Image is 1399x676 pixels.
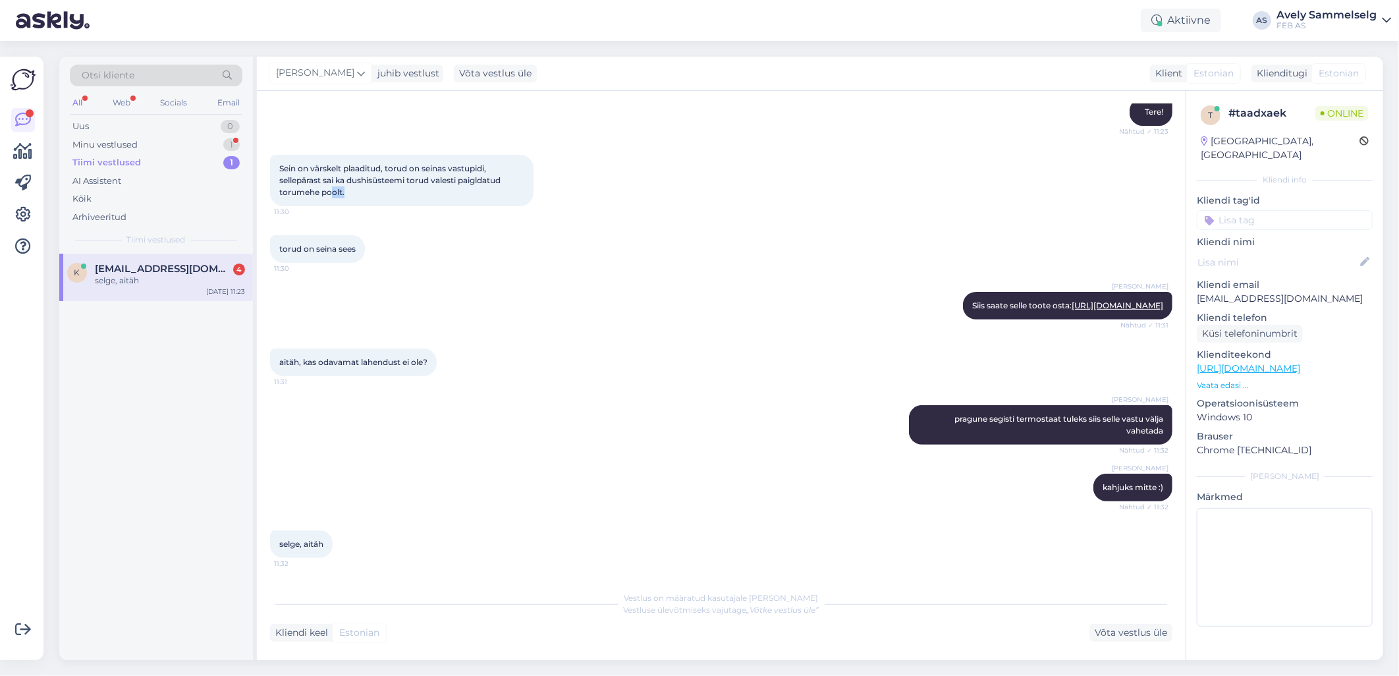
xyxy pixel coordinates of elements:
[1112,395,1168,405] span: [PERSON_NAME]
[72,138,138,152] div: Minu vestlused
[215,94,242,111] div: Email
[1197,311,1373,325] p: Kliendi telefon
[233,264,245,275] div: 4
[1276,10,1377,20] div: Avely Sammelselg
[1197,348,1373,362] p: Klienditeekond
[274,264,323,273] span: 11:30
[276,66,354,80] span: [PERSON_NAME]
[454,65,537,82] div: Võta vestlus üle
[1103,482,1163,492] span: kahjuks mitte :)
[274,559,323,569] span: 11:32
[279,163,503,197] span: Sein on värskelt plaaditud, torud on seinas vastupidi, sellepärast sai ka dushisüsteemi torud val...
[1119,502,1168,512] span: Nähtud ✓ 11:32
[274,377,323,387] span: 11:31
[624,593,819,603] span: Vestlus on määratud kasutajale [PERSON_NAME]
[1315,106,1369,121] span: Online
[1201,134,1359,162] div: [GEOGRAPHIC_DATA], [GEOGRAPHIC_DATA]
[954,414,1165,436] span: pragune segisti termostaat tuleks siis selle vastu välja vahetada
[1150,67,1182,80] div: Klient
[372,67,439,80] div: juhib vestlust
[279,539,323,549] span: selge, aitäh
[1119,127,1168,136] span: Nähtud ✓ 11:23
[1119,445,1168,455] span: Nähtud ✓ 11:32
[1197,470,1373,482] div: [PERSON_NAME]
[72,192,92,206] div: Kõik
[1197,210,1373,230] input: Lisa tag
[206,287,245,296] div: [DATE] 11:23
[1197,292,1373,306] p: [EMAIL_ADDRESS][DOMAIN_NAME]
[82,69,134,82] span: Otsi kliente
[279,357,427,367] span: aitäh, kas odavamat lahendust ei ole?
[72,175,121,188] div: AI Assistent
[339,626,379,640] span: Estonian
[274,207,323,217] span: 11:30
[1072,300,1163,310] a: [URL][DOMAIN_NAME]
[1197,490,1373,504] p: Märkmed
[1197,397,1373,410] p: Operatsioonisüsteem
[972,300,1163,310] span: Siis saate selle toote osta:
[1197,380,1373,391] p: Vaata edasi ...
[1251,67,1307,80] div: Klienditugi
[1141,9,1221,32] div: Aktiivne
[72,211,126,224] div: Arhiveeritud
[11,67,36,92] img: Askly Logo
[1197,194,1373,208] p: Kliendi tag'id
[1319,67,1359,80] span: Estonian
[279,244,356,254] span: torud on seina sees
[95,275,245,287] div: selge, aitäh
[1112,281,1168,291] span: [PERSON_NAME]
[72,120,89,133] div: Uus
[1112,463,1168,473] span: [PERSON_NAME]
[95,263,232,275] span: katrin.proomet@gmail.com
[223,138,240,152] div: 1
[1089,624,1172,642] div: Võta vestlus üle
[1197,235,1373,249] p: Kliendi nimi
[1145,107,1163,117] span: Tere!
[1209,110,1213,120] span: t
[1197,443,1373,457] p: Chrome [TECHNICAL_ID]
[1276,20,1377,31] div: FEB AS
[747,605,819,615] i: „Võtke vestlus üle”
[1119,320,1168,330] span: Nähtud ✓ 11:31
[1197,325,1303,343] div: Küsi telefoninumbrit
[624,605,819,615] span: Vestluse ülevõtmiseks vajutage
[110,94,133,111] div: Web
[1193,67,1234,80] span: Estonian
[1276,10,1391,31] a: Avely SammelselgFEB AS
[270,626,328,640] div: Kliendi keel
[221,120,240,133] div: 0
[1197,255,1358,269] input: Lisa nimi
[1228,105,1315,121] div: # taadxaek
[1197,278,1373,292] p: Kliendi email
[1197,174,1373,186] div: Kliendi info
[1197,410,1373,424] p: Windows 10
[72,156,141,169] div: Tiimi vestlused
[223,156,240,169] div: 1
[1253,11,1271,30] div: AS
[127,234,186,246] span: Tiimi vestlused
[1197,362,1300,374] a: [URL][DOMAIN_NAME]
[1197,430,1373,443] p: Brauser
[74,268,80,277] span: k
[157,94,190,111] div: Socials
[70,94,85,111] div: All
